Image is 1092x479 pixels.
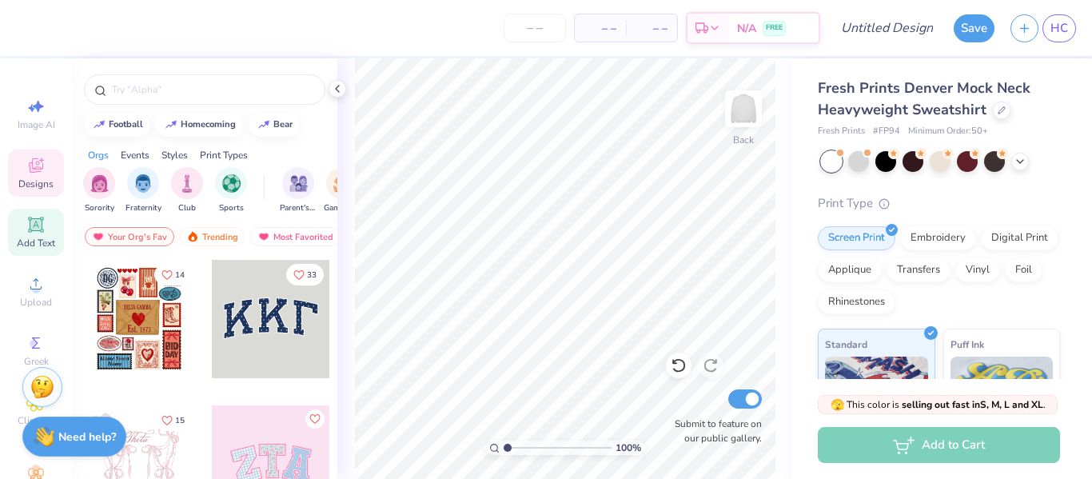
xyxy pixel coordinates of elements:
[305,409,325,429] button: Like
[215,167,247,214] button: filter button
[215,167,247,214] div: filter for Sports
[178,202,196,214] span: Club
[171,167,203,214] div: filter for Club
[818,290,895,314] div: Rhinestones
[257,231,270,242] img: most_fav.gif
[181,120,236,129] div: homecoming
[733,133,754,147] div: Back
[727,93,759,125] img: Back
[887,258,951,282] div: Transfers
[831,397,844,413] span: 🫣
[951,336,984,353] span: Puff Ink
[636,20,668,37] span: – –
[126,167,161,214] button: filter button
[92,231,105,242] img: most_fav.gif
[134,174,152,193] img: Fraternity Image
[273,120,293,129] div: bear
[1005,258,1042,282] div: Foil
[110,82,315,98] input: Try "Alpha"
[1050,19,1068,38] span: HC
[250,227,341,246] div: Most Favorited
[18,118,55,131] span: Image AI
[83,167,115,214] button: filter button
[165,120,177,130] img: trend_line.gif
[257,120,270,130] img: trend_line.gif
[17,237,55,249] span: Add Text
[249,113,300,137] button: bear
[818,125,865,138] span: Fresh Prints
[109,120,143,129] div: football
[24,355,49,368] span: Greek
[219,202,244,214] span: Sports
[175,271,185,279] span: 14
[83,167,115,214] div: filter for Sorority
[85,202,114,214] span: Sorority
[954,14,994,42] button: Save
[289,174,308,193] img: Parent's Weekend Image
[84,113,150,137] button: football
[1042,14,1076,42] a: HC
[324,167,361,214] div: filter for Game Day
[90,174,109,193] img: Sorority Image
[93,120,106,130] img: trend_line.gif
[280,167,317,214] div: filter for Parent's Weekend
[766,22,783,34] span: FREE
[161,148,188,162] div: Styles
[200,148,248,162] div: Print Types
[171,167,203,214] button: filter button
[333,174,352,193] img: Game Day Image
[156,113,243,137] button: homecoming
[121,148,149,162] div: Events
[222,174,241,193] img: Sports Image
[902,398,1043,411] strong: selling out fast in S, M, L and XL
[951,357,1054,437] img: Puff Ink
[154,409,192,431] button: Like
[58,429,116,445] strong: Need help?
[825,357,928,437] img: Standard
[286,264,324,285] button: Like
[88,148,109,162] div: Orgs
[280,202,317,214] span: Parent's Weekend
[818,78,1030,119] span: Fresh Prints Denver Mock Neck Heavyweight Sweatshirt
[126,167,161,214] div: filter for Fraternity
[584,20,616,37] span: – –
[324,167,361,214] button: filter button
[280,167,317,214] button: filter button
[908,125,988,138] span: Minimum Order: 50 +
[8,414,64,440] span: Clipart & logos
[616,441,641,455] span: 100 %
[831,397,1046,412] span: This color is .
[324,202,361,214] span: Game Day
[18,178,54,190] span: Designs
[981,226,1058,250] div: Digital Print
[818,226,895,250] div: Screen Print
[825,336,867,353] span: Standard
[85,227,174,246] div: Your Org's Fav
[828,12,946,44] input: Untitled Design
[504,14,566,42] input: – –
[900,226,976,250] div: Embroidery
[666,417,762,445] label: Submit to feature on our public gallery.
[126,202,161,214] span: Fraternity
[186,231,199,242] img: trending.gif
[154,264,192,285] button: Like
[175,417,185,425] span: 15
[818,194,1060,213] div: Print Type
[20,296,52,309] span: Upload
[737,20,756,37] span: N/A
[818,258,882,282] div: Applique
[307,271,317,279] span: 33
[873,125,900,138] span: # FP94
[178,174,196,193] img: Club Image
[179,227,245,246] div: Trending
[955,258,1000,282] div: Vinyl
